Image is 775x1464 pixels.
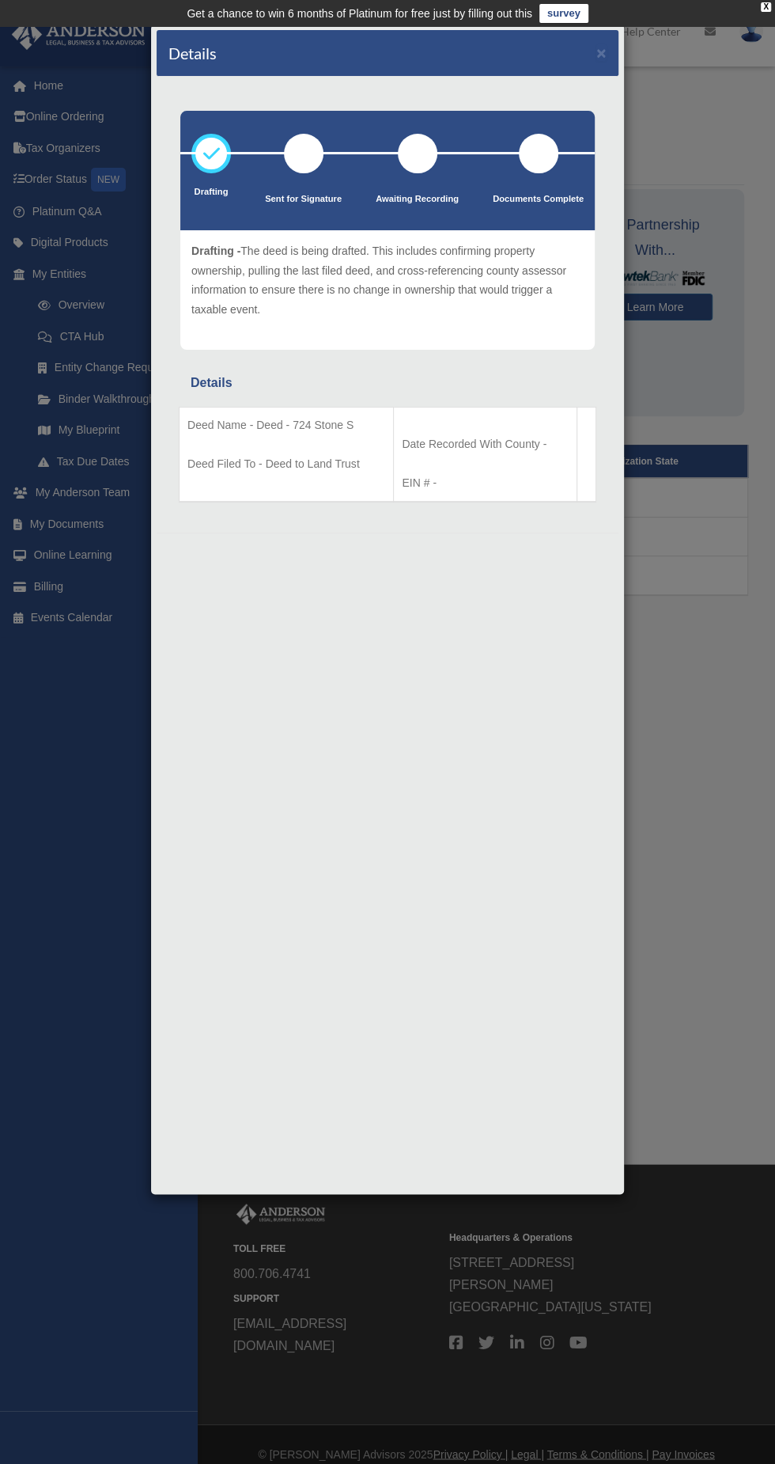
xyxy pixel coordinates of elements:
[191,372,584,394] div: Details
[376,192,459,207] p: Awaiting Recording
[493,192,584,207] p: Documents Complete
[168,42,217,64] h4: Details
[187,4,532,23] div: Get a chance to win 6 months of Platinum for free just by filling out this
[187,454,385,474] p: Deed Filed To - Deed to Land Trust
[402,434,569,454] p: Date Recorded With County -
[596,44,607,61] button: ×
[761,2,771,12] div: close
[191,241,584,319] p: The deed is being drafted. This includes confirming property ownership, pulling the last filed de...
[265,192,342,207] p: Sent for Signature
[402,473,569,493] p: EIN # -
[191,184,231,200] p: Drafting
[191,245,240,257] span: Drafting -
[539,4,588,23] a: survey
[187,415,385,435] p: Deed Name - Deed - 724 Stone S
